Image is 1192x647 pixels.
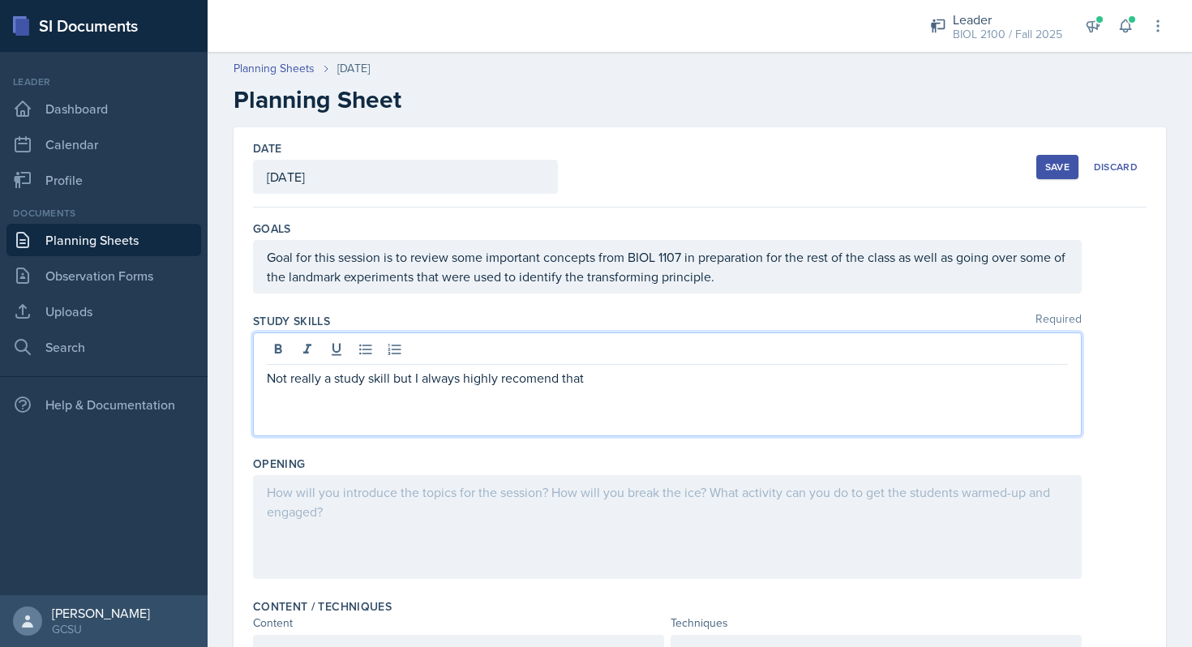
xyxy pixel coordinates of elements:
p: Not really a study skill but I always highly recomend that [267,368,1068,388]
p: Goal for this session is to review some important concepts from BIOL 1107 in preparation for the ... [267,247,1068,286]
label: Opening [253,456,305,472]
h2: Planning Sheet [234,85,1166,114]
div: Techniques [671,615,1082,632]
a: Calendar [6,128,201,161]
div: Discard [1094,161,1138,174]
div: Save [1045,161,1070,174]
a: Observation Forms [6,259,201,292]
a: Planning Sheets [6,224,201,256]
span: Required [1035,313,1082,329]
div: Help & Documentation [6,388,201,421]
a: Planning Sheets [234,60,315,77]
div: Documents [6,206,201,221]
a: Dashboard [6,92,201,125]
div: Content [253,615,664,632]
div: Leader [6,75,201,89]
a: Uploads [6,295,201,328]
div: [DATE] [337,60,370,77]
button: Discard [1085,155,1147,179]
div: BIOL 2100 / Fall 2025 [953,26,1062,43]
div: GCSU [52,621,150,637]
a: Profile [6,164,201,196]
a: Search [6,331,201,363]
div: [PERSON_NAME] [52,605,150,621]
label: Date [253,140,281,156]
div: Leader [953,10,1062,29]
label: Study Skills [253,313,330,329]
button: Save [1036,155,1078,179]
label: Goals [253,221,291,237]
label: Content / Techniques [253,598,392,615]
